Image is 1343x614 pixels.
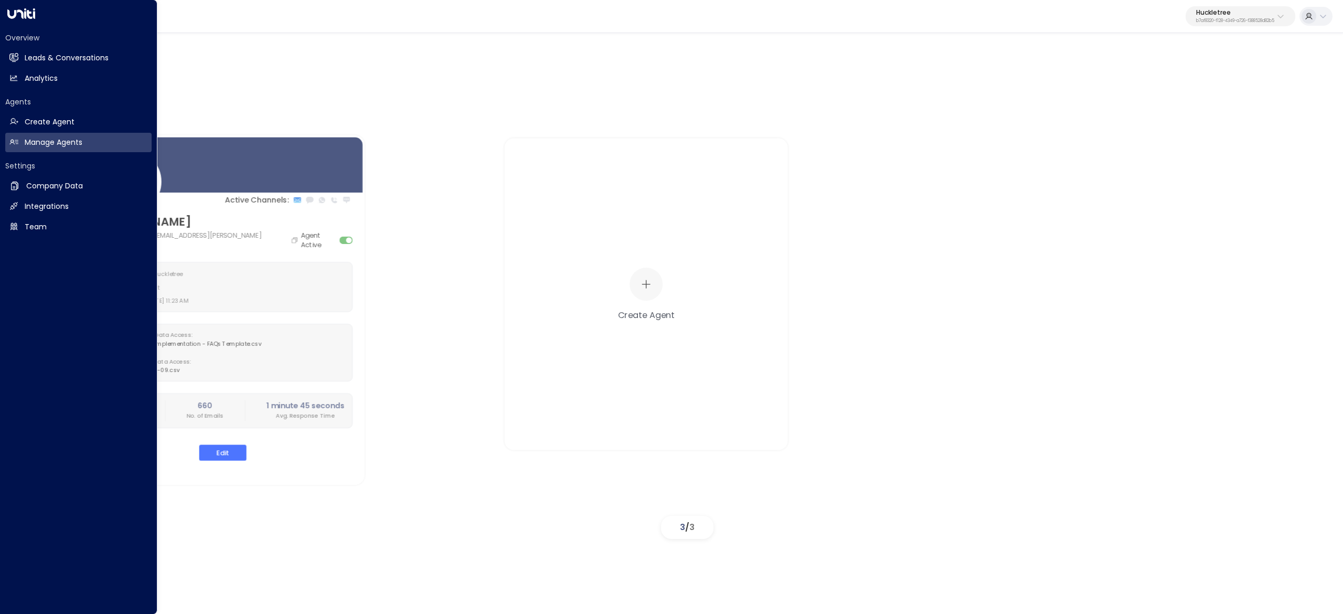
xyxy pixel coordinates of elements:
[25,137,82,148] h2: Manage Agents
[93,213,301,230] h3: [PERSON_NAME]
[689,521,695,533] span: 3
[146,296,188,304] span: [DATE] 11:23 AM
[25,73,58,84] h2: Analytics
[5,197,152,216] a: Integrations
[5,97,152,107] h2: Agents
[5,48,152,68] a: Leads & Conversations
[124,366,196,374] span: Inventory 01-09.csv
[186,400,223,411] h2: 660
[291,236,301,244] button: Copy
[26,181,83,192] h2: Company Data
[25,201,69,212] h2: Integrations
[661,516,713,539] div: /
[301,230,336,250] label: Agent Active
[5,69,152,88] a: Analytics
[5,176,152,196] a: Company Data
[124,331,257,339] label: Company Data Access:
[25,52,109,63] h2: Leads & Conversations
[266,411,344,420] p: Avg. Response Time
[25,221,47,232] h2: Team
[266,400,344,411] h2: 1 minute 45 seconds
[1196,9,1274,16] p: Huckletree
[5,33,152,43] h2: Overview
[1186,6,1295,26] button: Huckletreeb7af8320-f128-4349-a726-f388528d82b5
[119,283,159,291] span: AI Sales Agent
[5,161,152,171] h2: Settings
[199,444,247,461] button: Edit
[225,194,289,206] p: Active Channels:
[186,411,223,420] p: No. of Emails
[93,230,301,250] div: [PERSON_NAME][EMAIL_ADDRESS][PERSON_NAME][DOMAIN_NAME]
[124,357,191,366] label: Inventory Data Access:
[617,308,674,321] div: Create Agent
[5,217,152,237] a: Team
[153,270,183,278] span: Huckletree
[124,339,262,347] span: Huckletree Implementation - FAQs Template.csv
[1196,19,1274,23] p: b7af8320-f128-4349-a726-f388528d82b5
[5,133,152,152] a: Manage Agents
[5,112,152,132] a: Create Agent
[25,117,74,128] h2: Create Agent
[680,521,685,533] span: 3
